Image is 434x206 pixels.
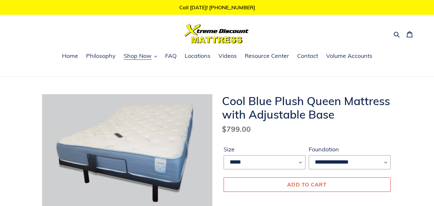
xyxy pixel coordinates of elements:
[59,51,81,61] a: Home
[245,52,289,60] span: Resource Center
[83,51,119,61] a: Philosophy
[294,51,321,61] a: Contact
[120,51,160,61] button: Shop Now
[222,124,251,134] span: $799.00
[165,52,177,60] span: FAQ
[62,52,78,60] span: Home
[218,52,237,60] span: Videos
[224,145,306,154] label: Size
[309,145,391,154] label: Foundation
[215,51,240,61] a: Videos
[185,24,249,43] img: Xtreme Discount Mattress
[185,52,210,60] span: Locations
[222,94,392,121] h1: Cool Blue Plush Queen Mattress with Adjustable Base
[162,51,180,61] a: FAQ
[86,52,116,60] span: Philosophy
[297,52,318,60] span: Contact
[326,52,372,60] span: Volume Accounts
[224,177,391,192] button: Add to cart
[287,181,327,188] span: Add to cart
[124,52,152,60] span: Shop Now
[242,51,292,61] a: Resource Center
[182,51,214,61] a: Locations
[323,51,376,61] a: Volume Accounts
